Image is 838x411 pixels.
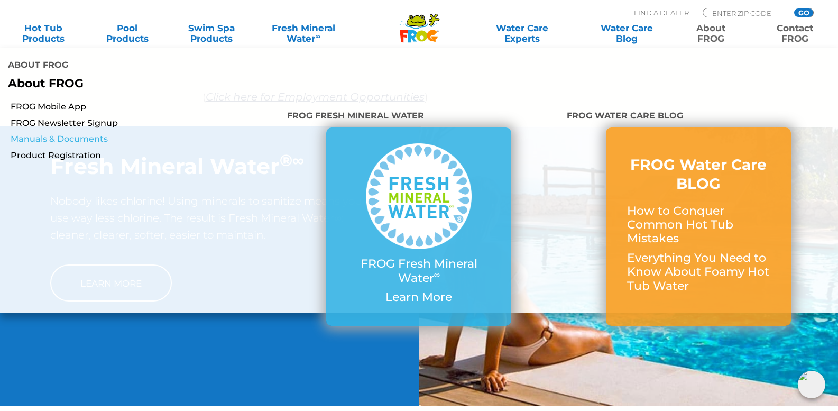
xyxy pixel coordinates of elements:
[11,133,279,145] a: Manuals & Documents
[11,150,279,161] a: Product Registration
[627,251,770,293] p: Everything You Need to Know About Foamy Hot Tub Water
[627,204,770,246] p: How to Conquer Common Hot Tub Mistakes
[179,23,244,44] a: Swim SpaProducts
[315,32,320,40] sup: ∞
[11,117,279,129] a: FROG Newsletter Signup
[11,101,279,113] a: FROG Mobile App
[594,23,660,44] a: Water CareBlog
[794,8,813,17] input: GO
[95,23,160,44] a: PoolProducts
[711,8,782,17] input: Zip Code Form
[287,106,550,127] h4: FROG Fresh Mineral Water
[627,155,770,194] h3: FROG Water Care BLOG
[8,56,411,77] h4: About FROG
[347,143,490,309] a: FROG Fresh Mineral Water∞ Learn More
[347,290,490,304] p: Learn More
[347,257,490,285] p: FROG Fresh Mineral Water
[8,76,84,90] b: About FROG
[627,155,770,298] a: FROG Water Care BLOG How to Conquer Common Hot Tub Mistakes Everything You Need to Know About Foa...
[434,269,440,280] sup: ∞
[678,23,743,44] a: AboutFROG
[469,23,575,44] a: Water CareExperts
[11,23,76,44] a: Hot TubProducts
[634,8,689,17] p: Find A Dealer
[798,371,825,398] img: openIcon
[567,106,830,127] h4: FROG Water Care BLOG
[263,23,345,44] a: Fresh MineralWater∞
[762,23,827,44] a: ContactFROG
